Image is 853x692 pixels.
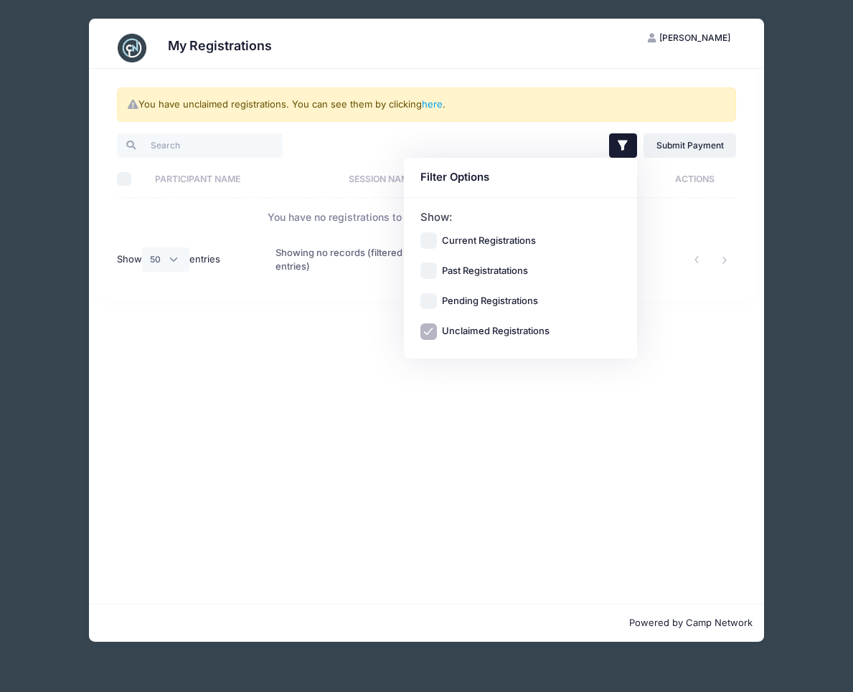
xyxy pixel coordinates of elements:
[117,133,283,158] input: Search
[644,133,736,158] a: Submit Payment
[142,247,189,272] select: Showentries
[118,34,146,62] img: CampNetwork
[442,234,536,248] label: Current Registrations
[100,616,752,630] p: Powered by Camp Network
[420,209,453,225] label: Show:
[275,237,473,283] div: Showing no records (filtered from 5 total entries)
[117,198,736,236] td: You have no registrations to list. Please try selecting another year.
[148,160,341,198] th: Participant Name: activate to sort column ascending
[117,87,736,122] div: You have unclaimed registrations. You can see them by clicking .
[168,38,272,53] h3: My Registrations
[420,169,621,185] div: Filter Options
[442,264,528,278] label: Past Registratations
[659,32,730,43] span: [PERSON_NAME]
[117,160,148,198] th: Select All
[442,325,550,339] label: Unclaimed Registrations
[653,160,736,198] th: Actions: activate to sort column ascending
[636,26,743,50] button: [PERSON_NAME]
[117,247,220,272] label: Show entries
[442,294,538,308] label: Pending Registrations
[341,160,493,198] th: Session Name: activate to sort column ascending
[422,98,443,110] a: here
